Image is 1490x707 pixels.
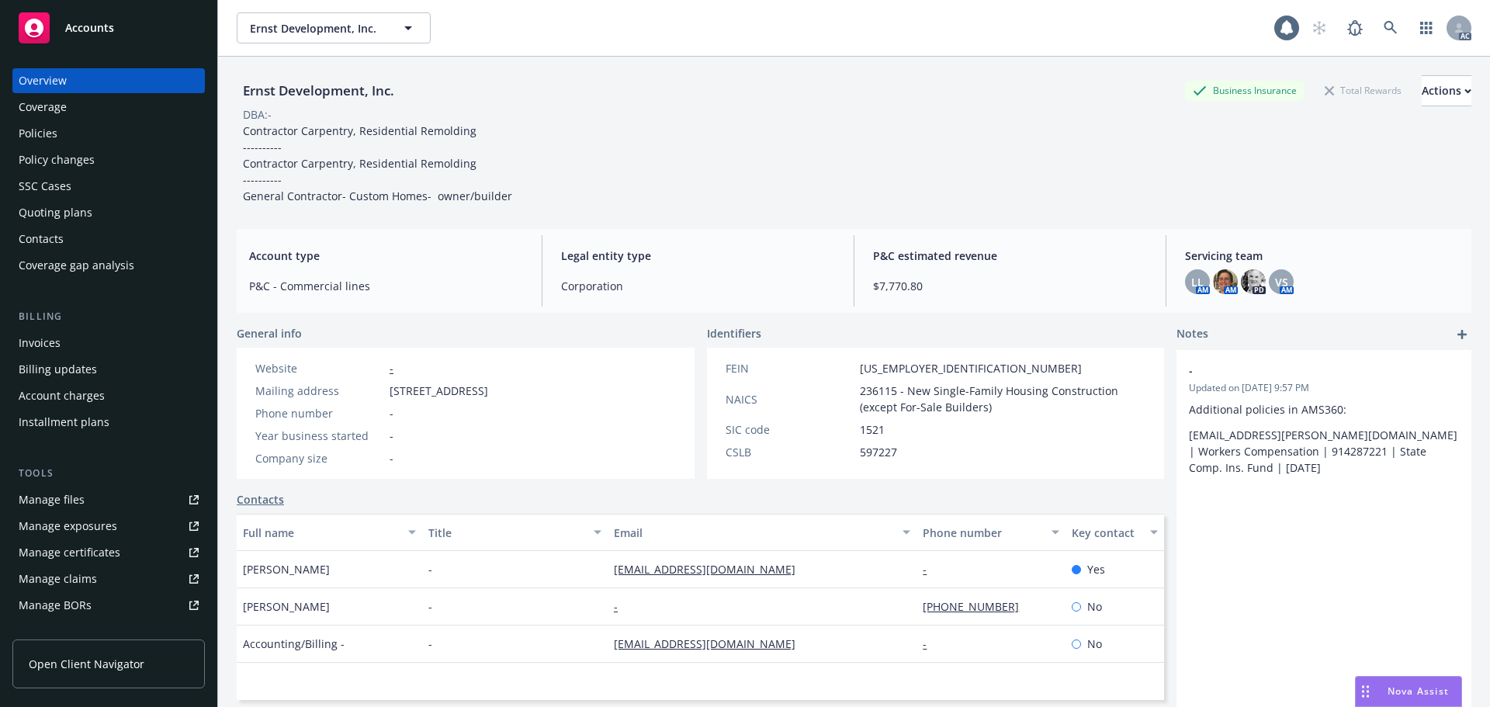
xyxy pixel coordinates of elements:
span: Legal entity type [561,248,835,264]
div: Coverage [19,95,67,120]
div: Manage exposures [19,514,117,539]
a: [EMAIL_ADDRESS][DOMAIN_NAME] [614,562,808,577]
div: Manage files [19,487,85,512]
button: Title [422,514,608,551]
a: - [923,562,939,577]
span: - [428,598,432,615]
a: Manage claims [12,567,205,591]
div: Policy changes [19,147,95,172]
div: Full name [243,525,399,541]
button: Ernst Development, Inc. [237,12,431,43]
a: Quoting plans [12,200,205,225]
div: Account charges [19,383,105,408]
div: Phone number [255,405,383,421]
div: Quoting plans [19,200,92,225]
div: Title [428,525,584,541]
div: SIC code [726,421,854,438]
div: Manage BORs [19,593,92,618]
a: Policies [12,121,205,146]
div: Manage claims [19,567,97,591]
img: photo [1241,269,1266,294]
span: [US_EMPLOYER_IDENTIFICATION_NUMBER] [860,360,1082,376]
div: Drag to move [1356,677,1375,706]
span: Open Client Navigator [29,656,144,672]
span: - [428,561,432,577]
div: Key contact [1072,525,1141,541]
a: Accounts [12,6,205,50]
div: Installment plans [19,410,109,435]
div: Website [255,360,383,376]
div: Overview [19,68,67,93]
a: Manage BORs [12,593,205,618]
div: Company size [255,450,383,466]
div: FEIN [726,360,854,376]
span: Updated on [DATE] 9:57 PM [1189,381,1459,395]
div: DBA: - [243,106,272,123]
a: Account charges [12,383,205,408]
div: Business Insurance [1185,81,1305,100]
span: Servicing team [1185,248,1459,264]
span: $7,770.80 [873,278,1147,294]
div: Actions [1422,76,1471,106]
span: - [1189,362,1419,379]
div: Coverage gap analysis [19,253,134,278]
span: - [390,428,393,444]
span: Manage exposures [12,514,205,539]
a: Installment plans [12,410,205,435]
button: Full name [237,514,422,551]
span: 1521 [860,421,885,438]
span: Accounts [65,22,114,34]
span: - [390,450,393,466]
span: Corporation [561,278,835,294]
button: Phone number [917,514,1065,551]
a: Coverage gap analysis [12,253,205,278]
a: [EMAIL_ADDRESS][DOMAIN_NAME] [614,636,808,651]
span: Notes [1176,325,1208,344]
span: [PERSON_NAME] [243,598,330,615]
div: Policies [19,121,57,146]
span: 236115 - New Single-Family Housing Construction (except For-Sale Builders) [860,383,1146,415]
a: Summary of insurance [12,619,205,644]
a: add [1453,325,1471,344]
span: Yes [1087,561,1105,577]
a: Coverage [12,95,205,120]
button: Actions [1422,75,1471,106]
span: Identifiers [707,325,761,341]
div: Email [614,525,893,541]
a: Start snowing [1304,12,1335,43]
div: Billing updates [19,357,97,382]
div: Mailing address [255,383,383,399]
div: Summary of insurance [19,619,137,644]
span: Account type [249,248,523,264]
span: - [428,636,432,652]
a: Manage certificates [12,540,205,565]
a: Report a Bug [1339,12,1370,43]
a: Invoices [12,331,205,355]
div: Tools [12,466,205,481]
div: Phone number [923,525,1041,541]
a: Search [1375,12,1406,43]
a: Manage files [12,487,205,512]
span: LL [1191,274,1204,290]
span: Nova Assist [1388,684,1449,698]
div: SSC Cases [19,174,71,199]
a: SSC Cases [12,174,205,199]
p: Additional policies in AMS360: [1189,401,1459,418]
a: - [390,361,393,376]
span: P&C - Commercial lines [249,278,523,294]
span: 597227 [860,444,897,460]
div: -Updated on [DATE] 9:57 PMAdditional policies in AMS360:[EMAIL_ADDRESS][PERSON_NAME][DOMAIN_NAME]... [1176,350,1471,488]
a: Billing updates [12,357,205,382]
span: Contractor Carpentry, Residential Remolding ---------- Contractor Carpentry, Residential Remoldin... [243,123,512,203]
span: Ernst Development, Inc. [250,20,384,36]
a: - [923,636,939,651]
button: Email [608,514,917,551]
span: [STREET_ADDRESS] [390,383,488,399]
a: Policy changes [12,147,205,172]
span: General info [237,325,302,341]
span: VS [1275,274,1288,290]
a: Overview [12,68,205,93]
p: [EMAIL_ADDRESS][PERSON_NAME][DOMAIN_NAME] | Workers Compensation | 914287221 | State Comp. Ins. F... [1189,427,1459,476]
a: [PHONE_NUMBER] [923,599,1031,614]
a: - [614,599,630,614]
